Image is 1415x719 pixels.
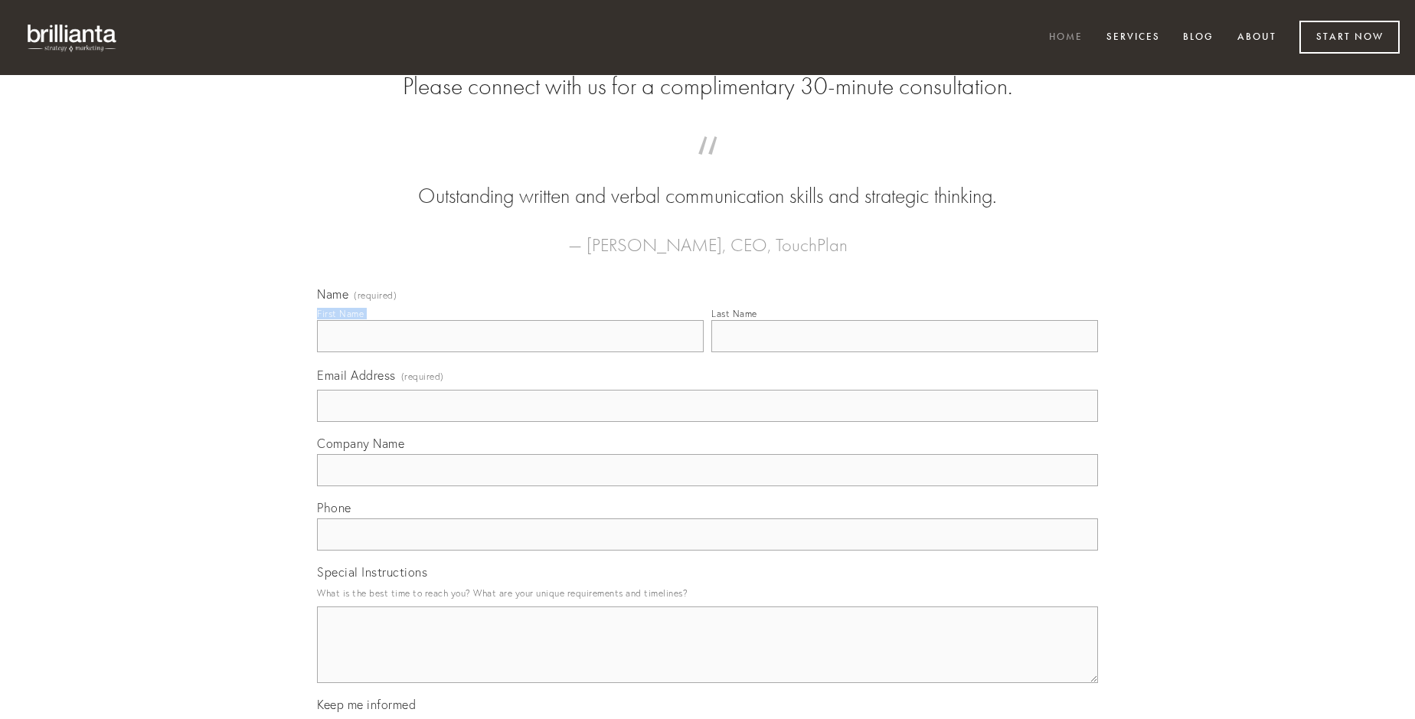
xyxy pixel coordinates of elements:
[317,72,1098,101] h2: Please connect with us for a complimentary 30-minute consultation.
[1173,25,1224,51] a: Blog
[1096,25,1170,51] a: Services
[317,697,416,712] span: Keep me informed
[15,15,130,60] img: brillianta - research, strategy, marketing
[317,583,1098,603] p: What is the best time to reach you? What are your unique requirements and timelines?
[341,152,1074,181] span: “
[317,308,364,319] div: First Name
[341,211,1074,260] figcaption: — [PERSON_NAME], CEO, TouchPlan
[401,366,444,387] span: (required)
[711,308,757,319] div: Last Name
[1227,25,1286,51] a: About
[354,291,397,300] span: (required)
[317,286,348,302] span: Name
[317,500,351,515] span: Phone
[317,368,396,383] span: Email Address
[1299,21,1400,54] a: Start Now
[1039,25,1093,51] a: Home
[317,564,427,580] span: Special Instructions
[317,436,404,451] span: Company Name
[341,152,1074,211] blockquote: Outstanding written and verbal communication skills and strategic thinking.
